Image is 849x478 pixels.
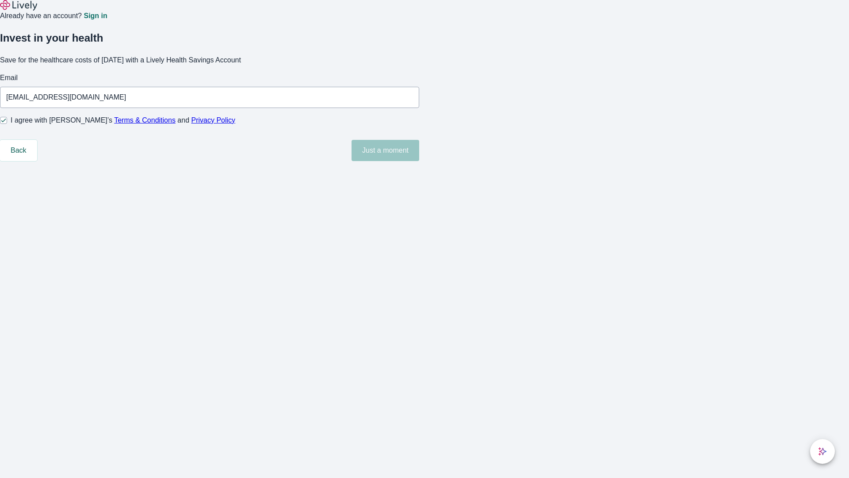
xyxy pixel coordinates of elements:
button: chat [810,439,835,464]
a: Terms & Conditions [114,116,176,124]
svg: Lively AI Assistant [818,447,827,456]
a: Sign in [84,12,107,19]
a: Privacy Policy [191,116,236,124]
span: I agree with [PERSON_NAME]’s and [11,115,235,126]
